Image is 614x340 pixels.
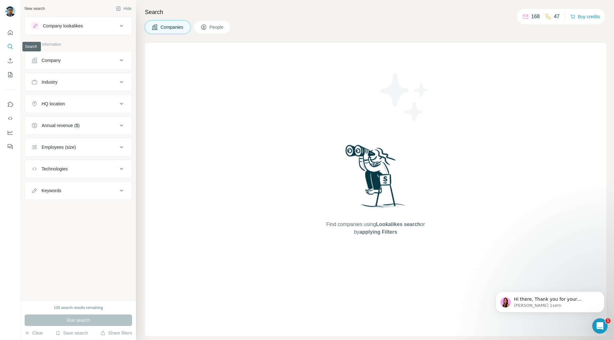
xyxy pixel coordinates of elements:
[25,96,132,111] button: HQ location
[43,23,83,29] div: Company lookalikes
[5,41,15,52] button: Search
[42,122,80,129] div: Annual revenue ($)
[100,330,132,336] button: Share filters
[25,183,132,198] button: Keywords
[42,79,58,85] div: Industry
[25,330,43,336] button: Clear
[25,118,132,133] button: Annual revenue ($)
[5,27,15,38] button: Quick start
[342,143,409,214] img: Surfe Illustration - Woman searching with binoculars
[111,4,136,13] button: Hide
[5,99,15,110] button: Use Surfe on LinkedIn
[605,318,610,323] span: 1
[5,69,15,80] button: My lists
[5,141,15,152] button: Feedback
[25,53,132,68] button: Company
[5,127,15,138] button: Dashboard
[570,12,600,21] button: Buy credits
[554,13,560,20] p: 47
[25,140,132,155] button: Employees (size)
[5,55,15,66] button: Enrich CSV
[376,68,433,126] img: Surfe Illustration - Stars
[209,24,224,30] span: People
[376,222,421,227] span: Lookalikes search
[359,229,397,235] span: applying Filters
[5,113,15,124] button: Use Surfe API
[25,161,132,177] button: Technologies
[42,187,61,194] div: Keywords
[42,166,68,172] div: Technologies
[25,42,132,47] p: Company information
[25,6,45,11] div: New search
[486,278,614,323] iframe: Intercom notifications mensaje
[324,221,427,236] span: Find companies using or by
[145,8,606,17] h4: Search
[25,18,132,34] button: Company lookalikes
[25,74,132,90] button: Industry
[592,318,608,334] iframe: Intercom live chat
[5,6,15,17] img: Avatar
[42,144,76,150] div: Employees (size)
[54,305,103,311] div: 100 search results remaining
[42,101,65,107] div: HQ location
[55,330,88,336] button: Save search
[161,24,184,30] span: Companies
[531,13,540,20] p: 168
[42,57,61,64] div: Company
